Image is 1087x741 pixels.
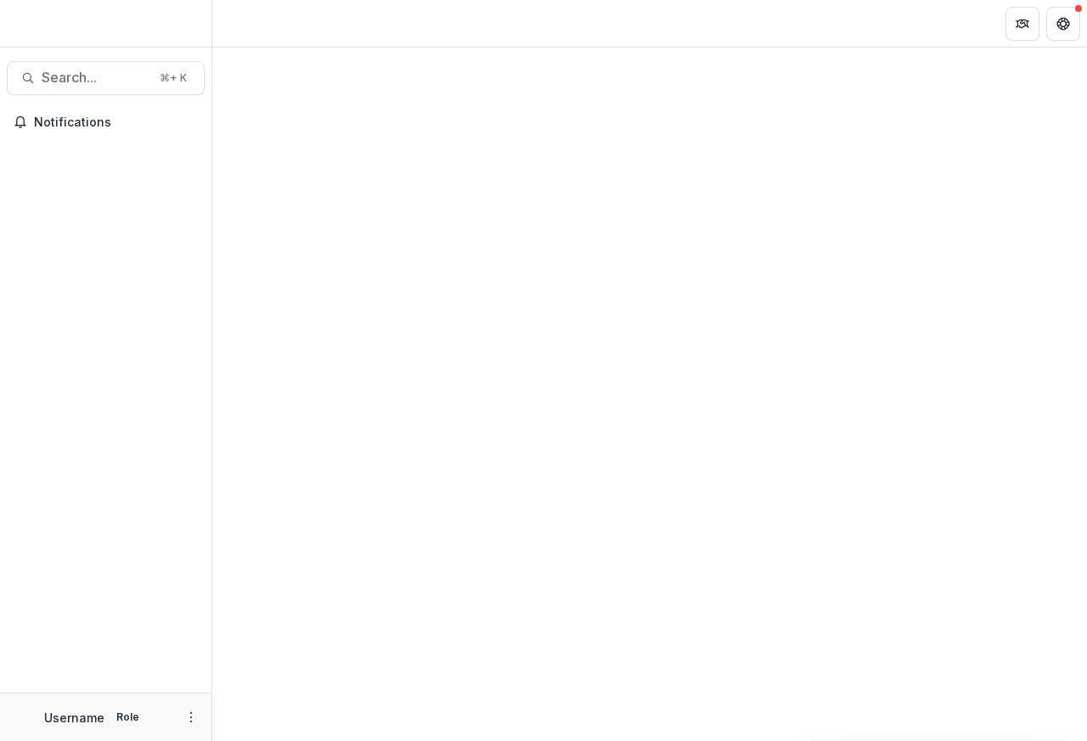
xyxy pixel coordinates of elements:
span: Search... [42,70,149,86]
p: Username [44,709,104,727]
nav: breadcrumb [219,11,291,36]
button: Partners [1005,7,1039,41]
button: Notifications [7,109,205,136]
span: Notifications [34,115,198,130]
button: More [181,707,201,727]
button: Search... [7,61,205,95]
p: Role [111,710,144,725]
button: Get Help [1046,7,1080,41]
div: ⌘ + K [156,69,190,87]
